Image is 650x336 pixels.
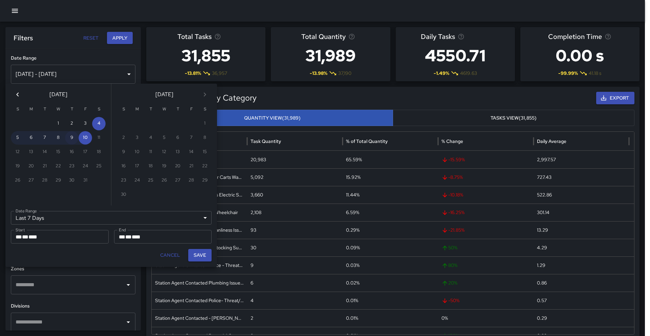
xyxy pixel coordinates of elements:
button: 5 [11,131,24,145]
button: 3 [79,117,92,130]
label: Start [16,227,25,233]
span: Day [22,234,28,239]
span: Thursday [172,103,184,116]
span: Wednesday [158,103,170,116]
button: 1 [51,117,65,130]
span: Friday [79,103,91,116]
span: Sunday [117,103,130,116]
span: Year [132,234,140,239]
button: 7 [38,131,51,145]
span: Monday [131,103,143,116]
button: Cancel [157,249,183,261]
span: Wednesday [52,103,64,116]
span: Tuesday [145,103,157,116]
div: Last 7 Days [11,211,212,225]
button: 4 [92,117,106,130]
span: Monday [25,103,37,116]
span: Sunday [12,103,24,116]
label: Date Range [16,208,37,214]
button: 6 [24,131,38,145]
span: Month [16,234,22,239]
button: 2 [65,117,79,130]
span: Friday [185,103,197,116]
span: Saturday [93,103,105,116]
span: Thursday [66,103,78,116]
span: Saturday [199,103,211,116]
span: Month [119,234,125,239]
button: 8 [51,131,65,145]
span: Day [125,234,132,239]
span: [DATE] [49,90,67,99]
span: Tuesday [39,103,51,116]
span: [DATE] [155,90,173,99]
span: Year [28,234,37,239]
button: 9 [65,131,79,145]
button: Save [188,249,212,261]
button: Previous month [11,88,24,101]
button: 10 [79,131,92,145]
label: End [119,227,126,233]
